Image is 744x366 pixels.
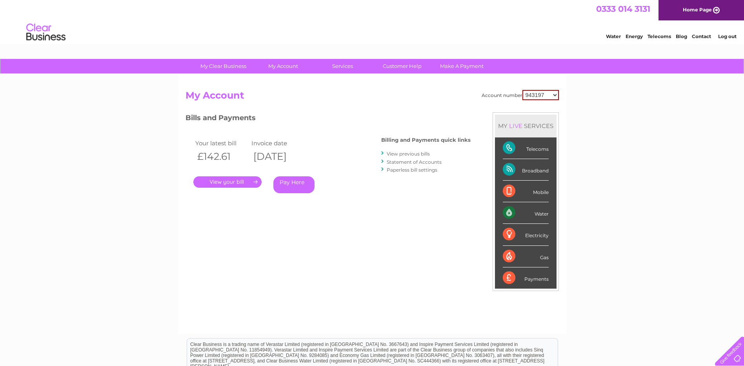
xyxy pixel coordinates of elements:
[193,138,250,148] td: Your latest bill
[387,159,442,165] a: Statement of Accounts
[606,33,621,39] a: Water
[503,224,549,245] div: Electricity
[249,138,306,148] td: Invoice date
[626,33,643,39] a: Energy
[387,151,430,157] a: View previous bills
[273,176,315,193] a: Pay Here
[676,33,687,39] a: Blog
[249,148,306,165] th: [DATE]
[648,33,671,39] a: Telecoms
[381,137,471,143] h4: Billing and Payments quick links
[186,112,471,126] h3: Bills and Payments
[508,122,524,130] div: LIVE
[251,59,315,73] a: My Account
[26,20,66,44] img: logo.png
[191,59,256,73] a: My Clear Business
[596,4,650,14] a: 0333 014 3131
[503,159,549,181] div: Broadband
[310,59,375,73] a: Services
[503,137,549,159] div: Telecoms
[495,115,557,137] div: MY SERVICES
[429,59,494,73] a: Make A Payment
[718,33,737,39] a: Log out
[503,246,549,267] div: Gas
[387,167,437,173] a: Paperless bill settings
[187,4,558,38] div: Clear Business is a trading name of Verastar Limited (registered in [GEOGRAPHIC_DATA] No. 3667643...
[193,148,250,165] th: £142.61
[370,59,435,73] a: Customer Help
[503,267,549,289] div: Payments
[692,33,711,39] a: Contact
[482,90,559,100] div: Account number
[186,90,559,105] h2: My Account
[503,202,549,224] div: Water
[503,181,549,202] div: Mobile
[193,176,262,188] a: .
